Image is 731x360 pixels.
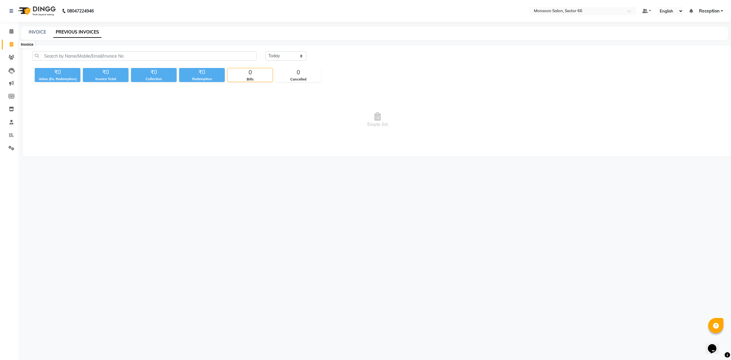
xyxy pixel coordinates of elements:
[179,68,225,77] div: ₹0
[179,77,225,82] div: Redemption
[19,41,35,48] div: Invoice
[131,68,177,77] div: ₹0
[83,68,129,77] div: ₹0
[228,77,273,82] div: Bills
[699,8,719,14] span: Reception
[276,77,321,82] div: Cancelled
[67,2,94,20] b: 08047224946
[35,77,80,82] div: Value (Ex. Redemption)
[83,77,129,82] div: Invoice Total
[16,2,57,20] img: logo
[276,68,321,77] div: 0
[29,29,46,35] a: INVOICE
[32,51,256,61] input: Search by Name/Mobile/Email/Invoice No
[228,68,273,77] div: 0
[53,27,101,38] a: PREVIOUS INVOICES
[705,336,725,354] iframe: chat widget
[32,89,723,150] span: Empty list
[131,77,177,82] div: Collection
[35,68,80,77] div: ₹0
